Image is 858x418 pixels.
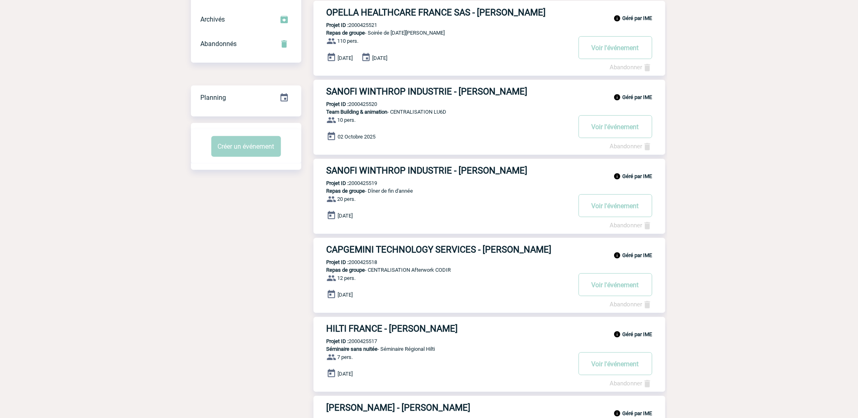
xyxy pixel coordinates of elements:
span: 110 pers. [338,38,359,44]
b: Géré par IME [623,410,652,416]
a: Abandonner [610,143,652,150]
span: [DATE] [373,55,388,61]
a: OPELLA HEALTHCARE FRANCE SAS - [PERSON_NAME] [314,7,665,18]
button: Voir l'événement [579,194,652,217]
span: Archivés [201,15,225,23]
img: info_black_24dp.svg [614,331,621,338]
img: info_black_24dp.svg [614,15,621,22]
b: Projet ID : [327,180,349,186]
p: 2000425519 [314,180,377,186]
a: CAPGEMINI TECHNOLOGY SERVICES - [PERSON_NAME] [314,244,665,255]
p: - Séminaire Régional Hilti [314,346,571,352]
h3: HILTI FRANCE - [PERSON_NAME] [327,323,571,334]
span: [DATE] [338,55,353,61]
a: HILTI FRANCE - [PERSON_NAME] [314,323,665,334]
b: Projet ID : [327,338,349,344]
div: Retrouvez ici tous vos événements annulés [191,32,301,56]
span: Séminaire sans nuitée [327,346,378,352]
img: info_black_24dp.svg [614,410,621,417]
a: Abandonner [610,222,652,229]
p: - Soirée de [DATE][PERSON_NAME] [314,30,571,36]
button: Voir l'événement [579,36,652,59]
p: 2000425520 [314,101,377,107]
span: [DATE] [338,371,353,377]
p: 2000425518 [314,259,377,265]
span: Repas de groupe [327,30,365,36]
h3: CAPGEMINI TECHNOLOGY SERVICES - [PERSON_NAME] [327,244,571,255]
p: 2000425517 [314,338,377,344]
h3: SANOFI WINTHROP INDUSTRIE - [PERSON_NAME] [327,165,571,176]
span: 7 pers. [338,354,353,361]
p: - CENTRALISATION LU6D [314,109,571,115]
p: - Dîner de fin d'année [314,188,571,194]
button: Créer un événement [211,136,281,157]
img: info_black_24dp.svg [614,173,621,180]
span: 02 Octobre 2025 [338,134,376,140]
button: Voir l'événement [579,273,652,296]
b: Géré par IME [623,173,652,179]
span: 10 pers. [338,117,356,123]
b: Projet ID : [327,101,349,107]
b: Géré par IME [623,94,652,100]
b: Géré par IME [623,331,652,337]
h3: SANOFI WINTHROP INDUSTRIE - [PERSON_NAME] [327,86,571,97]
a: Abandonner [610,64,652,71]
b: Projet ID : [327,259,349,265]
span: [DATE] [338,292,353,298]
a: Abandonner [610,301,652,308]
h3: OPELLA HEALTHCARE FRANCE SAS - [PERSON_NAME] [327,7,571,18]
a: Abandonner [610,380,652,387]
span: Team Building & animation [327,109,388,115]
p: - CENTRALISATION Afterwork CODIR [314,267,571,273]
a: SANOFI WINTHROP INDUSTRIE - [PERSON_NAME] [314,165,665,176]
img: info_black_24dp.svg [614,252,621,259]
b: Géré par IME [623,15,652,21]
button: Voir l'événement [579,115,652,138]
div: Retrouvez ici tous vos événements organisés par date et état d'avancement [191,86,301,110]
h3: [PERSON_NAME] - [PERSON_NAME] [327,403,571,413]
img: info_black_24dp.svg [614,94,621,101]
span: 12 pers. [338,275,356,282]
span: Planning [201,94,226,101]
div: Retrouvez ici tous les événements que vous avez décidé d'archiver [191,7,301,32]
b: Géré par IME [623,252,652,258]
a: Planning [191,85,301,109]
span: [DATE] [338,213,353,219]
span: Repas de groupe [327,188,365,194]
a: SANOFI WINTHROP INDUSTRIE - [PERSON_NAME] [314,86,665,97]
span: 20 pers. [338,196,356,202]
span: Repas de groupe [327,267,365,273]
button: Voir l'événement [579,352,652,375]
b: Projet ID : [327,22,349,28]
a: [PERSON_NAME] - [PERSON_NAME] [314,403,665,413]
span: Abandonnés [201,40,237,48]
p: 2000425521 [314,22,377,28]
